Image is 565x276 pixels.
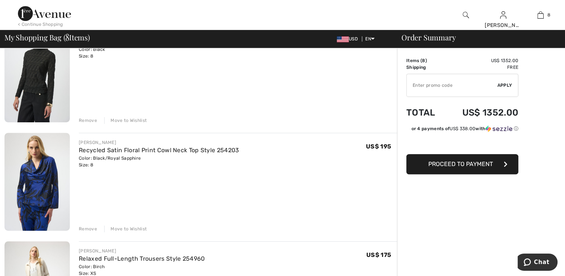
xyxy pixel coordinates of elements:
div: Move to Wishlist [104,226,147,232]
div: Color: Black/Royal Sapphire Size: 8 [79,155,239,168]
a: Sign In [500,11,506,18]
a: Recycled Satin Floral Print Cowl Neck Top Style 254203 [79,147,239,154]
div: Color: Black Size: 8 [79,46,215,59]
div: Move to Wishlist [104,117,147,124]
img: Chic Textured High Neck Pullover Style 254128 [4,24,70,122]
span: Apply [497,82,512,89]
span: US$ 175 [366,251,391,258]
img: US Dollar [337,36,349,42]
input: Promo code [407,74,497,96]
img: My Bag [537,10,544,19]
td: Free [444,64,518,71]
div: [PERSON_NAME] [485,21,521,29]
div: Order Summary [392,34,561,41]
span: My Shopping Bag ( Items) [4,34,90,41]
span: 8 [65,32,69,42]
img: Recycled Satin Floral Print Cowl Neck Top Style 254203 [4,133,70,231]
div: Remove [79,226,97,232]
td: Items ( ) [406,57,444,64]
td: Total [406,100,444,125]
span: US$ 195 [366,143,391,150]
div: < Continue Shopping [18,21,63,28]
td: Shipping [406,64,444,71]
span: EN [365,36,375,42]
span: Proceed to Payment [428,160,493,168]
span: USD [337,36,361,42]
img: Sezzle [485,125,512,132]
span: US$ 338.00 [450,126,475,131]
iframe: PayPal-paypal [406,135,518,151]
img: My Info [500,10,506,19]
div: [PERSON_NAME] [79,248,205,254]
button: Proceed to Payment [406,154,518,174]
div: [PERSON_NAME] [79,139,239,146]
img: 1ère Avenue [18,6,71,21]
a: 8 [522,10,559,19]
span: 8 [547,12,550,18]
div: or 4 payments of with [411,125,518,132]
a: Relaxed Full-Length Trousers Style 254960 [79,255,205,262]
div: Remove [79,117,97,124]
span: 8 [422,58,425,63]
div: or 4 payments ofUS$ 338.00withSezzle Click to learn more about Sezzle [406,125,518,135]
iframe: Opens a widget where you can chat to one of our agents [518,254,558,272]
td: US$ 1352.00 [444,57,518,64]
td: US$ 1352.00 [444,100,518,125]
img: search the website [463,10,469,19]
